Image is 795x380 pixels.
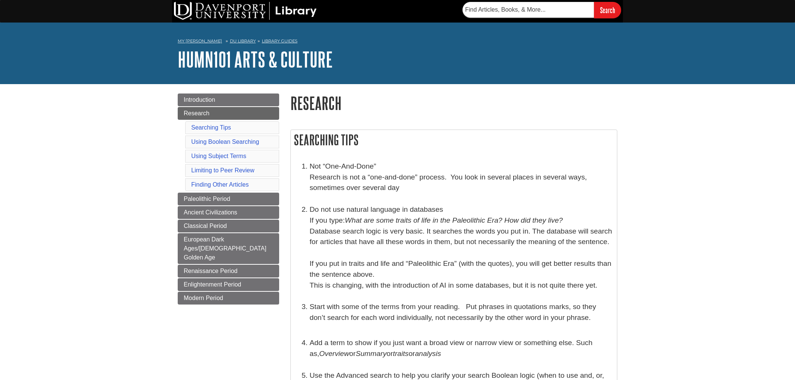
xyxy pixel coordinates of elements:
[191,153,246,159] a: Using Subject Terms
[191,167,254,173] a: Limiting to Peer Review
[310,161,613,193] li: Not “One-And-Done” Research is not a “one-and-done” process. You look in several places in severa...
[319,350,349,357] i: Overview
[462,2,594,18] input: Find Articles, Books, & More...
[184,281,241,288] span: Enlightenment Period
[178,265,279,277] a: Renaissance Period
[184,295,223,301] span: Modern Period
[178,93,279,305] div: Guide Page Menu
[291,130,617,150] h2: Searching Tips
[184,209,237,216] span: Ancient Civilizations
[462,2,621,18] form: Searches DU Library's articles, books, and more
[230,38,256,44] a: DU Library
[184,268,237,274] span: Renaissance Period
[178,233,279,264] a: European Dark Ages/[DEMOGRAPHIC_DATA] Golden Age
[184,236,266,261] span: European Dark Ages/[DEMOGRAPHIC_DATA] Golden Age
[184,223,227,229] span: Classical Period
[178,48,333,71] a: HUMN101 Arts & Culture
[191,181,249,188] a: Finding Other Articles
[290,93,617,113] h1: Research
[415,350,441,357] i: analysis
[345,216,563,224] em: What are some traits of life in the Paleolithic Era? How did they live?
[356,350,387,357] i: Summary
[178,193,279,205] a: Paleolithic Period
[184,97,215,103] span: Introduction
[191,139,259,145] a: Using Boolean Searching
[310,204,613,291] li: Do not use natural language in databases If you type: Database search logic is very basic. It sea...
[178,220,279,232] a: Classical Period
[178,93,279,106] a: Introduction
[178,206,279,219] a: Ancient Civilizations
[174,2,317,20] img: DU Library
[393,350,409,357] i: traits
[178,107,279,120] a: Research
[184,196,230,202] span: Paleolithic Period
[310,302,613,323] p: Start with some of the terms from your reading. Put phrases in quotations marks, so they don’t se...
[262,38,298,44] a: Library Guides
[178,278,279,291] a: Enlightenment Period
[178,38,222,44] a: My [PERSON_NAME]
[178,292,279,305] a: Modern Period
[594,2,621,18] input: Search
[191,124,231,131] a: Searching Tips
[310,338,613,359] li: Add a term to show if you just want a broad view or narrow view or something else. Such as, or or or
[184,110,209,116] span: Research
[178,36,617,48] nav: breadcrumb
